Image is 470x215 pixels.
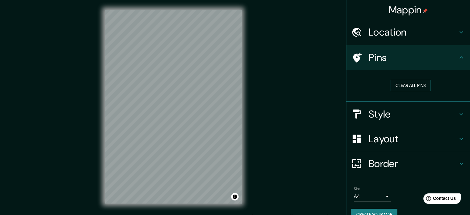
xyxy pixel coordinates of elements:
button: Toggle attribution [231,193,239,200]
button: Clear all pins [391,80,431,91]
h4: Layout [369,133,458,145]
div: Layout [346,127,470,151]
div: Border [346,151,470,176]
div: Style [346,102,470,127]
h4: Mappin [389,4,428,16]
canvas: Map [105,10,242,204]
div: Pins [346,45,470,70]
h4: Pins [369,51,458,64]
img: pin-icon.png [423,8,428,13]
h4: Style [369,108,458,120]
label: Size [354,186,360,191]
div: A4 [354,191,391,201]
h4: Location [369,26,458,38]
div: Location [346,20,470,45]
iframe: Help widget launcher [415,191,463,208]
h4: Border [369,157,458,170]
